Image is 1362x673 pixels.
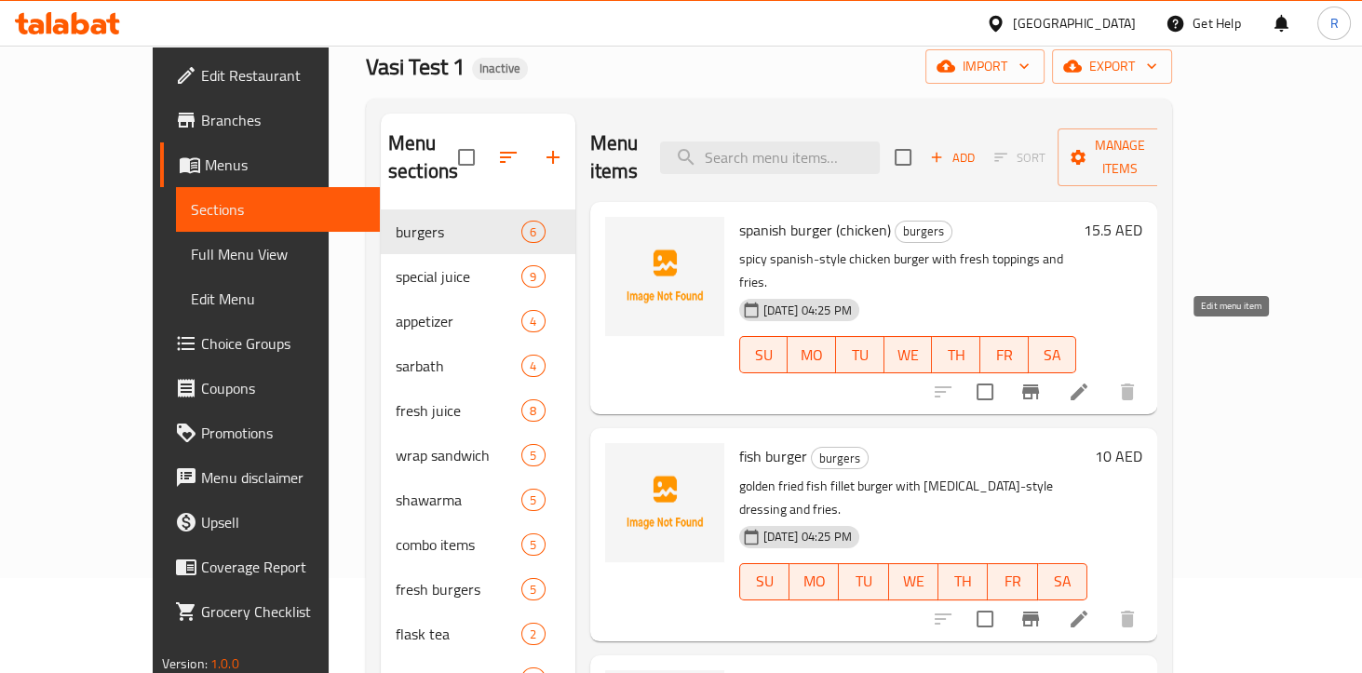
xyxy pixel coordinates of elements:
a: Menus [160,142,380,187]
button: MO [788,336,836,373]
div: appetizer4 [381,299,575,343]
div: shawarma5 [381,478,575,522]
button: SU [739,336,789,373]
div: flask tea [396,623,521,645]
p: spicy spanish-style chicken burger with fresh toppings and fries. [739,248,1077,294]
span: Menu disclaimer [201,466,365,489]
span: TH [939,342,973,369]
span: fresh burgers [396,578,521,600]
span: sarbath [396,355,521,377]
span: Select all sections [447,138,486,177]
button: TU [839,563,888,600]
span: burgers [396,221,521,243]
span: shawarma [396,489,521,511]
span: Add [927,147,978,168]
span: Manage items [1072,134,1167,181]
button: TH [932,336,980,373]
div: wrap sandwich5 [381,433,575,478]
span: burgers [812,448,868,469]
span: Full Menu View [191,243,365,265]
span: Sort sections [486,135,531,180]
span: Grocery Checklist [201,600,365,623]
div: items [521,489,545,511]
span: Select to update [965,599,1005,639]
p: golden fried fish fillet burger with [MEDICAL_DATA]-style dressing and fries. [739,475,1088,521]
span: 6 [522,223,544,241]
span: Coupons [201,377,365,399]
span: Add item [923,143,982,172]
h2: Menu sections [388,129,458,185]
span: Edit Menu [191,288,365,310]
button: FR [980,336,1029,373]
button: Branch-specific-item [1008,370,1053,414]
span: SU [748,568,782,595]
div: Inactive [472,58,528,80]
a: Upsell [160,500,380,545]
div: items [521,355,545,377]
span: Select to update [965,372,1005,411]
span: export [1067,55,1157,78]
span: fish burger [739,442,807,470]
div: burgers [811,447,869,469]
span: TU [846,568,881,595]
span: [DATE] 04:25 PM [756,528,859,545]
span: [DATE] 04:25 PM [756,302,859,319]
button: Add section [531,135,575,180]
div: fresh juice8 [381,388,575,433]
span: wrap sandwich [396,444,521,466]
a: Grocery Checklist [160,589,380,634]
button: import [925,49,1045,84]
span: combo items [396,533,521,556]
a: Edit Restaurant [160,53,380,98]
span: 5 [522,491,544,509]
span: 4 [522,357,544,375]
div: items [521,623,545,645]
span: Select section [883,138,923,177]
a: Menu disclaimer [160,455,380,500]
button: WE [884,336,933,373]
span: Coverage Report [201,556,365,578]
div: flask tea2 [381,612,575,656]
div: items [521,578,545,600]
span: Inactive [472,61,528,76]
span: special juice [396,265,521,288]
button: FR [988,563,1037,600]
div: items [521,533,545,556]
div: sarbath4 [381,343,575,388]
span: Branches [201,109,365,131]
button: Manage items [1058,128,1182,186]
span: 5 [522,536,544,554]
span: burgers [896,221,951,242]
a: Coverage Report [160,545,380,589]
span: Edit Restaurant [201,64,365,87]
span: TU [843,342,877,369]
span: 2 [522,626,544,643]
span: TH [946,568,980,595]
a: Choice Groups [160,321,380,366]
a: Coupons [160,366,380,411]
button: SA [1038,563,1087,600]
a: Full Menu View [176,232,380,276]
div: combo items5 [381,522,575,567]
button: export [1052,49,1172,84]
button: TH [938,563,988,600]
a: Sections [176,187,380,232]
input: search [660,141,880,174]
span: spanish burger (chicken) [739,216,891,244]
span: 9 [522,268,544,286]
span: SA [1036,342,1070,369]
span: Promotions [201,422,365,444]
h6: 10 AED [1095,443,1142,469]
button: delete [1105,597,1150,641]
a: Edit menu item [1068,608,1090,630]
span: Sections [191,198,365,221]
a: Branches [160,98,380,142]
span: SU [748,342,781,369]
span: Vasi Test 1 [366,46,465,87]
div: items [521,399,545,422]
button: WE [889,563,938,600]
